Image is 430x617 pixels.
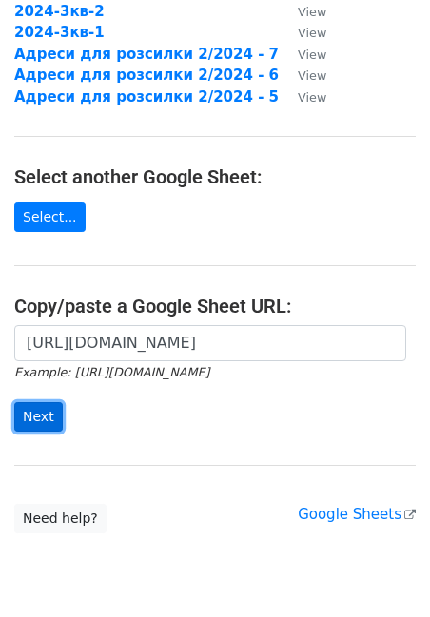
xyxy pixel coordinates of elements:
[298,90,326,105] small: View
[14,24,105,41] a: 2024-3кв-1
[14,165,416,188] h4: Select another Google Sheet:
[14,295,416,318] h4: Copy/paste a Google Sheet URL:
[14,67,279,84] a: Адреси для розсилки 2/2024 - 6
[14,88,279,106] a: Адреси для розсилки 2/2024 - 5
[279,24,326,41] a: View
[14,402,63,432] input: Next
[14,504,107,533] a: Need help?
[14,46,279,63] a: Адреси для розсилки 2/2024 - 7
[14,202,86,232] a: Select...
[279,88,326,106] a: View
[298,506,416,523] a: Google Sheets
[279,3,326,20] a: View
[335,526,430,617] iframe: Chat Widget
[298,48,326,62] small: View
[298,68,326,83] small: View
[298,5,326,19] small: View
[279,46,326,63] a: View
[14,325,406,361] input: Paste your Google Sheet URL here
[14,365,209,379] small: Example: [URL][DOMAIN_NAME]
[298,26,326,40] small: View
[14,3,105,20] a: 2024-3кв-2
[279,67,326,84] a: View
